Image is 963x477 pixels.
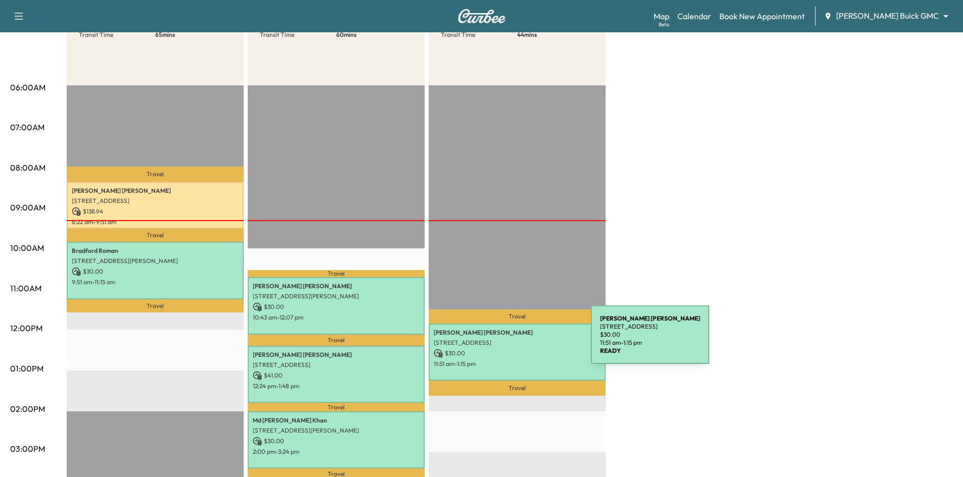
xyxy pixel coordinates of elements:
p: 60 mins [336,31,412,39]
div: Beta [659,21,669,28]
p: [PERSON_NAME] [PERSON_NAME] [253,351,420,359]
p: Travel [67,229,244,242]
p: 07:00AM [10,121,44,133]
p: Transit Time [260,31,336,39]
p: 12:00PM [10,322,42,334]
p: Travel [248,270,425,278]
a: MapBeta [654,10,669,22]
p: [PERSON_NAME] [PERSON_NAME] [434,329,601,337]
p: [STREET_ADDRESS] [72,197,239,205]
p: Transit Time [441,31,517,39]
p: Travel [67,299,244,313]
p: [PERSON_NAME] [PERSON_NAME] [253,282,420,290]
p: 08:00AM [10,162,45,174]
p: 8:22 am - 9:31 am [72,218,239,226]
p: $ 138.94 [72,207,239,216]
p: Travel [248,335,425,346]
p: $ 30.00 [72,267,239,276]
p: 12:24 pm - 1:48 pm [253,382,420,390]
p: [STREET_ADDRESS][PERSON_NAME] [72,257,239,265]
p: $ 30.00 [600,331,700,339]
p: [STREET_ADDRESS] [434,339,601,347]
p: [STREET_ADDRESS] [600,323,700,331]
b: [PERSON_NAME] [PERSON_NAME] [600,314,700,322]
p: [STREET_ADDRESS][PERSON_NAME] [253,427,420,435]
img: Curbee Logo [457,9,506,23]
p: 10:00AM [10,242,44,254]
p: [STREET_ADDRESS][PERSON_NAME] [253,292,420,300]
p: Travel [67,167,244,182]
p: 01:00PM [10,362,43,375]
p: $ 30.00 [253,302,420,311]
p: Travel [248,403,425,411]
b: READY [600,347,621,354]
p: 11:51 am - 1:15 pm [434,360,601,368]
a: Book New Appointment [719,10,805,22]
a: Calendar [677,10,711,22]
p: $ 30.00 [434,349,601,358]
p: [STREET_ADDRESS] [253,361,420,369]
span: [PERSON_NAME] Buick GMC [836,10,939,22]
p: Travel [429,381,606,396]
p: 02:00PM [10,403,45,415]
p: [PERSON_NAME] [PERSON_NAME] [72,187,239,195]
p: 11:00AM [10,282,41,294]
p: 03:00PM [10,443,45,455]
p: Travel [429,309,606,324]
p: 09:00AM [10,201,45,214]
p: $ 30.00 [253,437,420,446]
p: 06:00AM [10,81,45,93]
p: Md [PERSON_NAME] Khan [253,416,420,425]
p: 2:00 pm - 3:24 pm [253,448,420,456]
p: Transit Time [79,31,155,39]
p: 9:51 am - 11:15 am [72,278,239,286]
p: 65 mins [155,31,232,39]
p: Bradford Roman [72,247,239,255]
p: $ 41.00 [253,371,420,380]
p: 10:43 am - 12:07 pm [253,313,420,322]
p: 11:51 am - 1:15 pm [600,339,700,347]
p: 44 mins [517,31,593,39]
